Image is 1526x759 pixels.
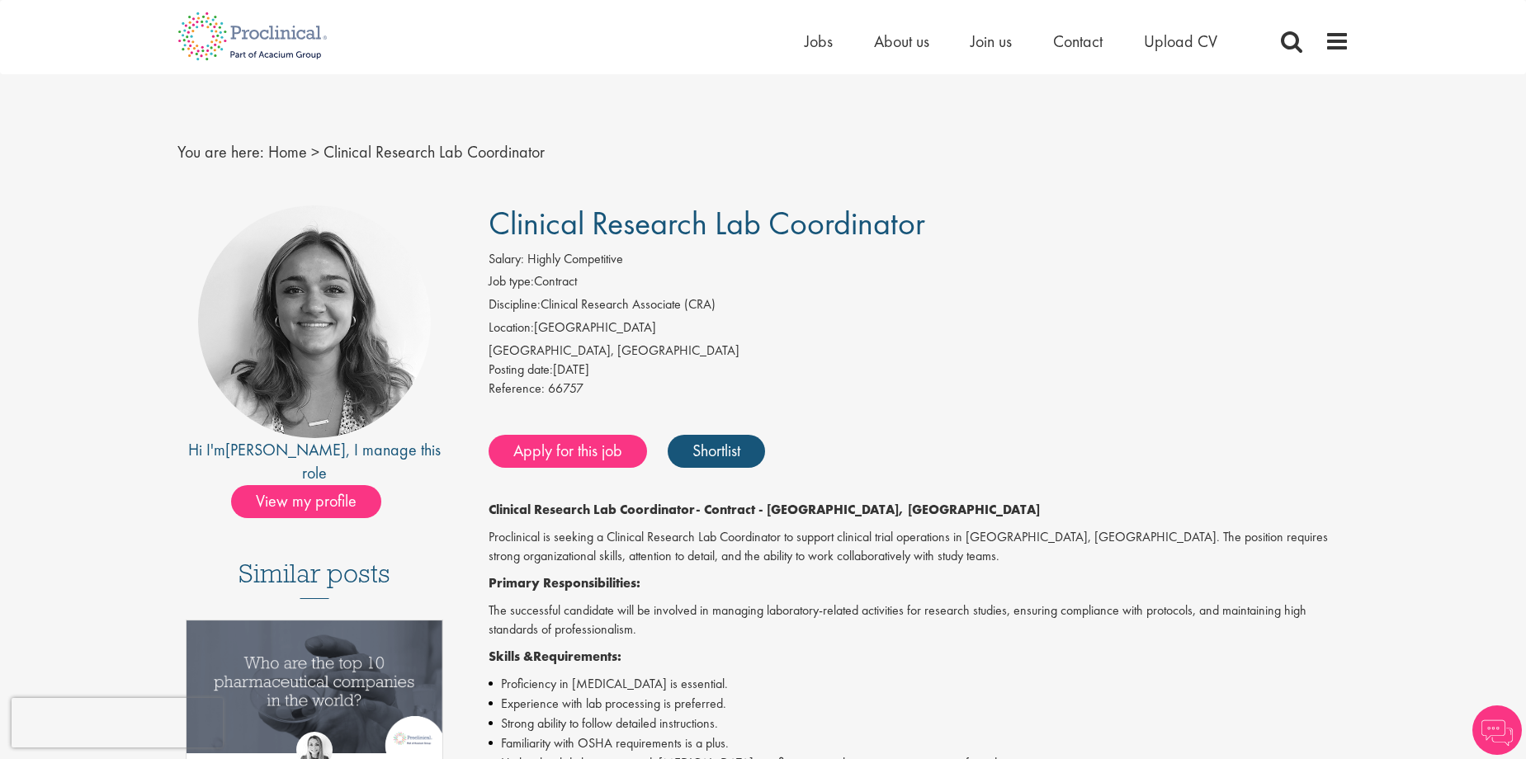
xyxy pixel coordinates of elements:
[533,648,621,665] strong: Requirements:
[668,435,765,468] a: Shortlist
[489,435,647,468] a: Apply for this job
[177,141,264,163] span: You are here:
[1144,31,1217,52] a: Upload CV
[268,141,307,163] a: breadcrumb link
[239,559,390,599] h3: Similar posts
[971,31,1012,52] a: Join us
[489,361,553,378] span: Posting date:
[324,141,545,163] span: Clinical Research Lab Coordinator
[489,674,1349,694] li: Proficiency in [MEDICAL_DATA] is essential.
[489,501,696,518] strong: Clinical Research Lab Coordinator
[805,31,833,52] a: Jobs
[489,272,534,291] label: Job type:
[874,31,929,52] a: About us
[489,202,925,244] span: Clinical Research Lab Coordinator
[489,342,1349,361] div: [GEOGRAPHIC_DATA], [GEOGRAPHIC_DATA]
[696,501,1040,518] strong: - Contract - [GEOGRAPHIC_DATA], [GEOGRAPHIC_DATA]
[489,295,541,314] label: Discipline:
[489,250,524,269] label: Salary:
[548,379,583,397] span: 66757
[489,379,545,398] label: Reference:
[489,694,1349,714] li: Experience with lab processing is preferred.
[187,620,443,753] img: Top 10 pharmaceutical companies in the world 2025
[489,601,1349,639] p: The successful candidate will be involved in managing laboratory-related activities for research ...
[527,250,623,267] span: Highly Competitive
[489,318,534,337] label: Location:
[489,318,1349,342] li: [GEOGRAPHIC_DATA]
[489,272,1349,295] li: Contract
[489,648,533,665] strong: Skills &
[1472,705,1522,755] img: Chatbot
[12,698,223,747] iframe: reCAPTCHA
[489,361,1349,379] div: [DATE]
[489,574,640,592] strong: Primary Responsibilities:
[198,205,431,438] img: imeage of recruiter Jackie Cerchio
[489,528,1349,566] p: Proclinical is seeking a Clinical Research Lab Coordinator to support clinical trial operations i...
[177,438,452,485] div: Hi I'm , I manage this role
[231,485,381,518] span: View my profile
[489,295,1349,318] li: Clinical Research Associate (CRA)
[489,714,1349,733] li: Strong ability to follow detailed instructions.
[311,141,319,163] span: >
[1053,31,1103,52] a: Contact
[225,439,346,460] a: [PERSON_NAME]
[489,733,1349,753] li: Familiarity with OSHA requirements is a plus.
[231,488,398,510] a: View my profile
